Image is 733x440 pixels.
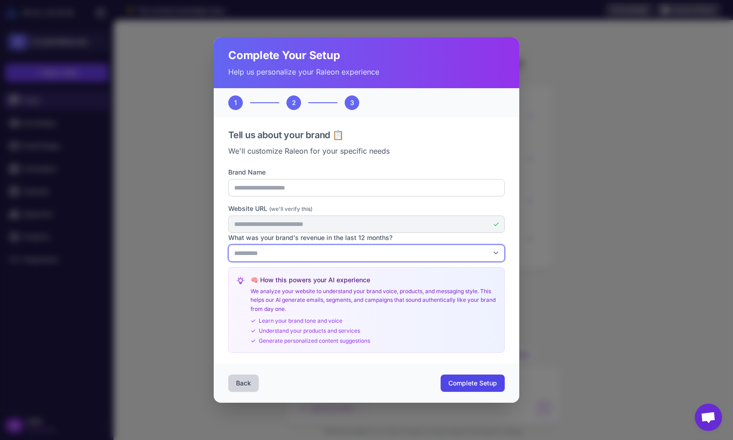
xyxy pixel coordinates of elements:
[251,275,497,285] h4: 🧠 How this powers your AI experience
[228,233,505,243] label: What was your brand's revenue in the last 12 months?
[228,167,505,177] label: Brand Name
[286,95,301,110] div: 2
[695,404,722,431] a: Open chat
[228,66,505,77] p: Help us personalize your Raleon experience
[228,48,505,63] h2: Complete Your Setup
[228,95,243,110] div: 1
[441,375,505,392] button: Complete Setup
[251,317,497,325] div: Learn your brand tone and voice
[251,287,497,314] p: We analyze your website to understand your brand voice, products, and messaging style. This helps...
[448,379,497,388] span: Complete Setup
[251,337,497,345] div: Generate personalized content suggestions
[228,375,259,392] button: Back
[269,205,312,212] span: (we'll verify this)
[251,327,497,335] div: Understand your products and services
[228,204,505,214] label: Website URL
[228,128,505,142] h3: Tell us about your brand 📋
[345,95,359,110] div: 3
[228,145,505,156] p: We'll customize Raleon for your specific needs
[493,219,499,230] div: ✓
